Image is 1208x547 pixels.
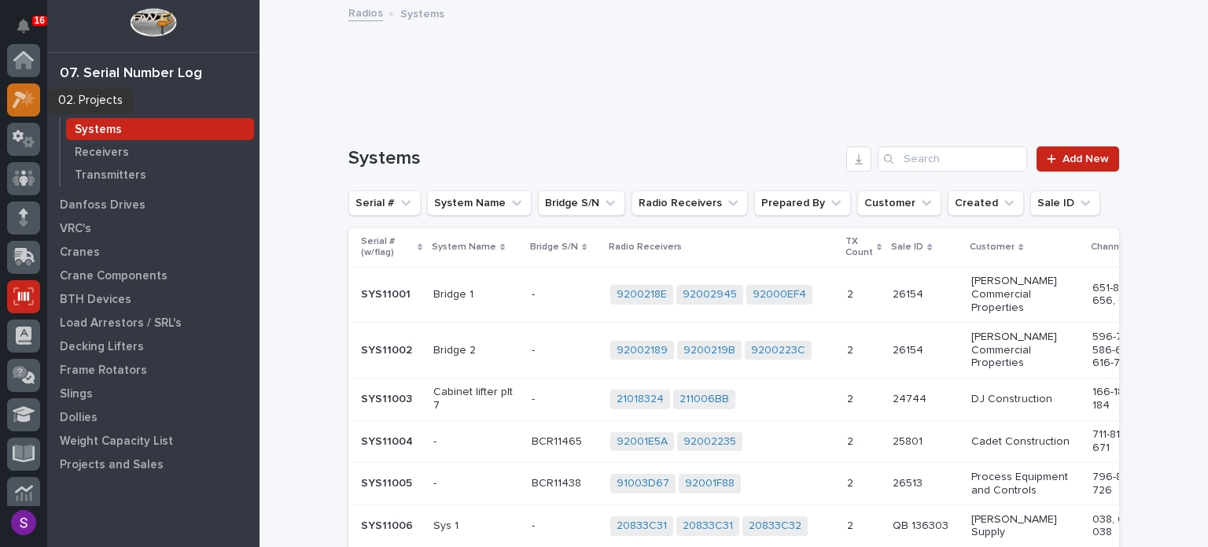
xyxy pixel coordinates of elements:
[433,386,519,412] p: Cabinet lifter plt 7
[361,516,416,533] p: SYS11006
[847,285,856,301] p: 2
[7,9,40,43] button: Notifications
[532,341,538,357] p: -
[400,4,444,21] p: Systems
[847,474,856,490] p: 2
[971,471,1080,497] p: Process Equipment and Controls
[61,118,260,140] a: Systems
[433,288,519,301] p: Bridge 1
[433,519,519,533] p: Sys 1
[433,477,519,490] p: -
[1092,386,1158,412] p: 166-185, 162-184
[1063,153,1109,164] span: Add New
[532,474,584,490] p: BCR11438
[891,238,923,256] p: Sale ID
[60,99,97,113] p: Radios
[47,311,260,334] a: Load Arrestors / SRL's
[685,477,735,490] a: 92001F88
[632,190,748,216] button: Radio Receivers
[47,216,260,240] a: VRC's
[47,382,260,405] a: Slings
[530,238,578,256] p: Bridge S/N
[1092,282,1158,309] p: 651-801, 621-656, 641-816
[893,285,926,301] p: 26154
[47,193,260,216] a: Danfoss Drives
[847,341,856,357] p: 2
[532,390,538,406] p: -
[75,168,146,183] p: Transmitters
[348,190,421,216] button: Serial #
[1092,513,1158,540] p: 038, 038, 038
[617,519,667,533] a: 20833C31
[532,516,538,533] p: -
[971,513,1080,540] p: [PERSON_NAME] Supply
[683,288,737,301] a: 92002945
[20,19,40,44] div: Notifications16
[47,358,260,382] a: Frame Rotators
[75,123,122,137] p: Systems
[971,275,1080,314] p: [PERSON_NAME] Commercial Properties
[432,238,496,256] p: System Name
[893,432,926,449] p: 25801
[970,238,1015,256] p: Customer
[847,432,856,449] p: 2
[751,344,805,357] a: 9200223C
[971,331,1080,370] p: [PERSON_NAME] Commercial Properties
[971,393,1080,406] p: DJ Construction
[532,285,538,301] p: -
[361,432,416,449] p: SYS11004
[60,316,182,331] p: Load Arrestors / SRL's
[60,293,131,307] p: BTH Devices
[948,190,1024,216] button: Created
[47,240,260,264] a: Cranes
[893,341,926,357] p: 26154
[609,238,682,256] p: Radio Receivers
[617,477,669,490] a: 91003D67
[47,405,260,429] a: Dollies
[60,198,145,213] p: Danfoss Drives
[1091,238,1139,256] p: Channel(s)
[47,334,260,358] a: Decking Lifters
[427,190,532,216] button: System Name
[361,341,415,357] p: SYS11002
[60,269,168,283] p: Crane Components
[47,453,260,476] a: Projects and Sales
[749,519,801,533] a: 20833C32
[893,516,952,533] p: QB 136303
[60,364,147,378] p: Frame Rotators
[47,287,260,311] a: BTH Devices
[348,3,383,21] a: Radios
[60,340,144,354] p: Decking Lifters
[754,190,851,216] button: Prepared By
[433,344,519,357] p: Bridge 2
[60,387,93,401] p: Slings
[361,390,415,406] p: SYS11003
[60,434,173,449] p: Weight Capacity List
[617,393,664,406] a: 21018324
[847,390,856,406] p: 2
[857,190,941,216] button: Customer
[75,146,129,160] p: Receivers
[47,264,260,287] a: Crane Components
[617,288,667,301] a: 9200218E
[1030,190,1100,216] button: Sale ID
[847,516,856,533] p: 2
[1092,428,1158,455] p: 711-816, 656-671
[845,233,873,262] p: TX Count
[60,458,164,472] p: Projects and Sales
[679,393,729,406] a: 211006BB
[1092,331,1158,370] p: 596-716, 586-651, 616-736
[61,141,260,163] a: Receivers
[683,519,733,533] a: 20833C31
[61,164,260,186] a: Transmitters
[532,432,585,449] p: BCR11465
[361,285,414,301] p: SYS11001
[971,435,1080,449] p: Cadet Construction
[47,94,260,117] a: Radios
[753,288,806,301] a: 92000EF4
[433,435,519,449] p: -
[60,222,91,236] p: VRC's
[878,146,1027,172] input: Search
[348,147,840,170] h1: Systems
